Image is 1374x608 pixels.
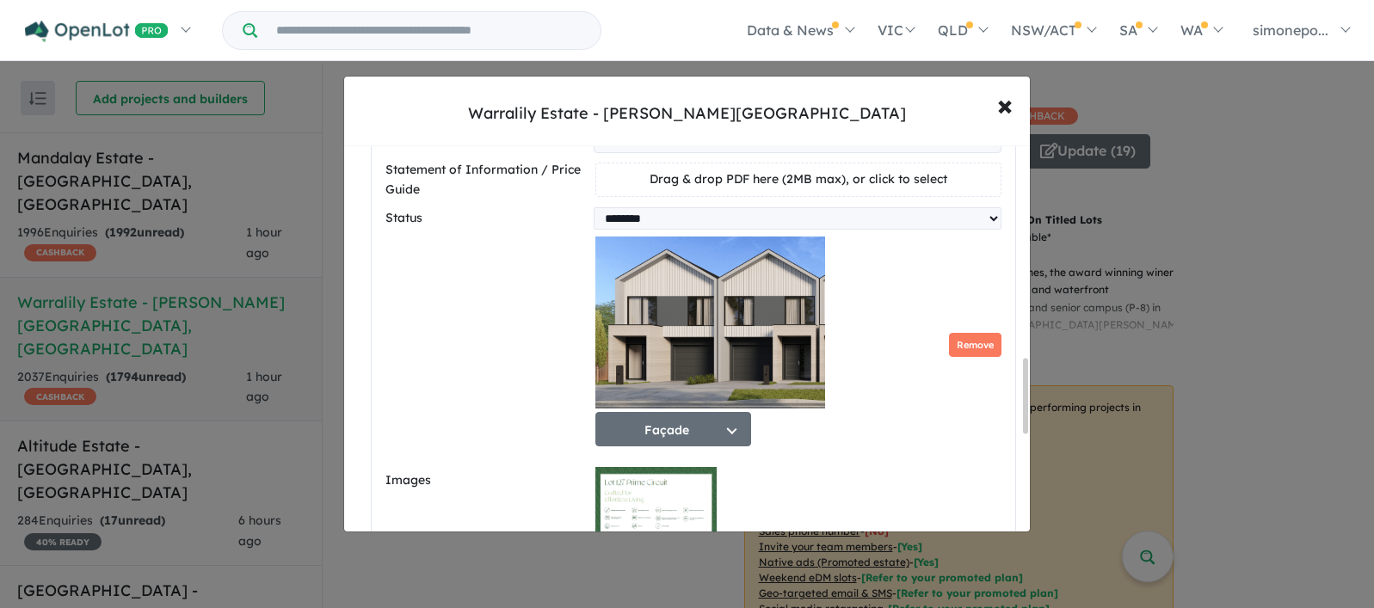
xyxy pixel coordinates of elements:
[468,102,906,125] div: Warralily Estate - [PERSON_NAME][GEOGRAPHIC_DATA]
[385,470,588,491] label: Images
[650,171,947,187] span: Drag & drop PDF here (2MB max), or click to select
[25,21,169,42] img: Openlot PRO Logo White
[1253,21,1328,39] span: simonepo...
[949,333,1001,358] button: Remove
[261,12,597,49] input: Try estate name, suburb, builder or developer
[385,208,587,229] label: Status
[385,160,588,201] label: Statement of Information / Price Guide
[595,236,825,408] img: Warralily Estate - Armstrong Creek - Lot 127 Façade
[595,412,751,446] button: Façade
[997,86,1013,123] span: ×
